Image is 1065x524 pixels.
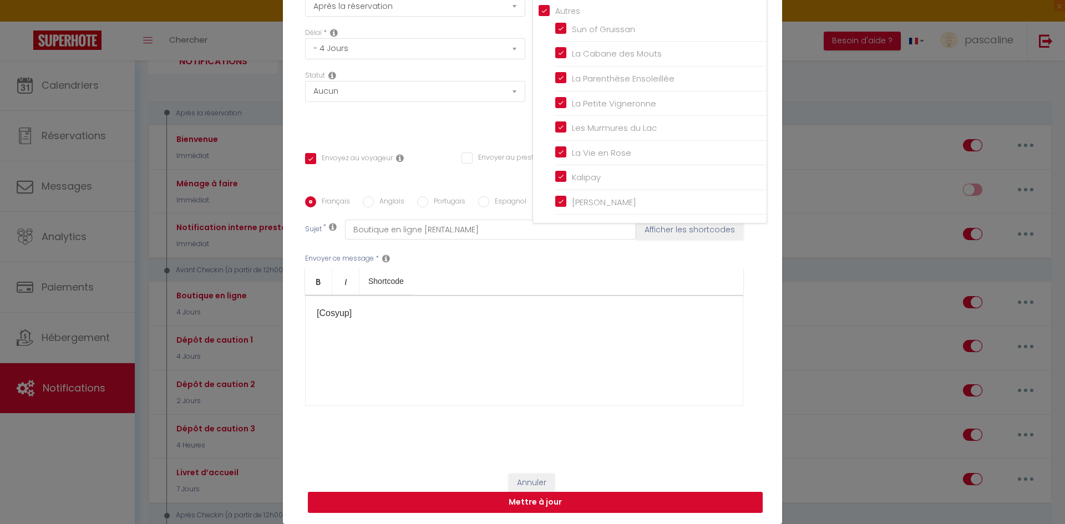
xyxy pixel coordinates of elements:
[572,73,674,84] span: La Parenthèse Ensoleillée
[572,98,656,109] span: La Petite Vigneronne
[572,196,636,208] span: [PERSON_NAME]
[305,268,332,294] a: Bold
[305,253,374,264] label: Envoyer ce message
[572,147,631,159] span: La Vie en Rose
[396,154,404,162] i: Envoyer au voyageur
[329,222,337,231] i: Subject
[308,492,763,513] button: Mettre à jour
[382,254,390,263] i: Message
[374,196,404,208] label: Anglais
[509,474,555,492] button: Annuler
[359,268,413,294] a: Shortcode
[305,224,322,236] label: Sujet
[555,6,580,17] span: Autres
[572,23,635,35] span: Sun of Gruissan
[332,268,359,294] a: Italic
[305,295,743,406] div: [Cosyup]​
[328,71,336,80] i: Booking status
[428,196,465,208] label: Portugais
[636,220,743,240] button: Afficher les shortcodes
[305,28,322,38] label: Délai
[330,28,338,37] i: Action Time
[316,196,350,208] label: Français
[305,70,325,81] label: Statut
[489,196,526,208] label: Espagnol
